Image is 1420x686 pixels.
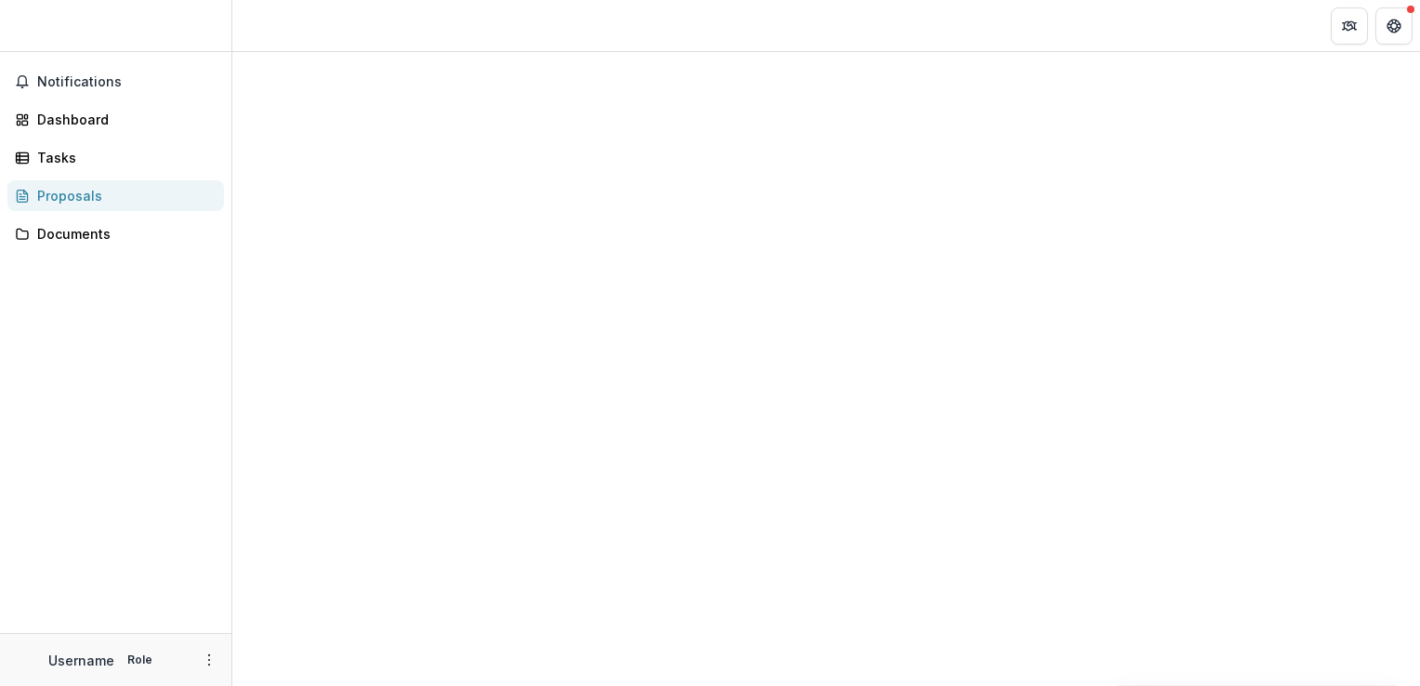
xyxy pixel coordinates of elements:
div: Tasks [37,148,209,167]
button: Notifications [7,67,224,97]
p: Role [122,652,158,668]
a: Proposals [7,180,224,211]
div: Dashboard [37,110,209,129]
a: Documents [7,218,224,249]
p: Username [48,651,114,670]
span: Notifications [37,74,217,90]
button: Get Help [1375,7,1413,45]
a: Dashboard [7,104,224,135]
button: Partners [1331,7,1368,45]
div: Documents [37,224,209,244]
a: Tasks [7,142,224,173]
button: More [198,649,220,671]
div: Proposals [37,186,209,205]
